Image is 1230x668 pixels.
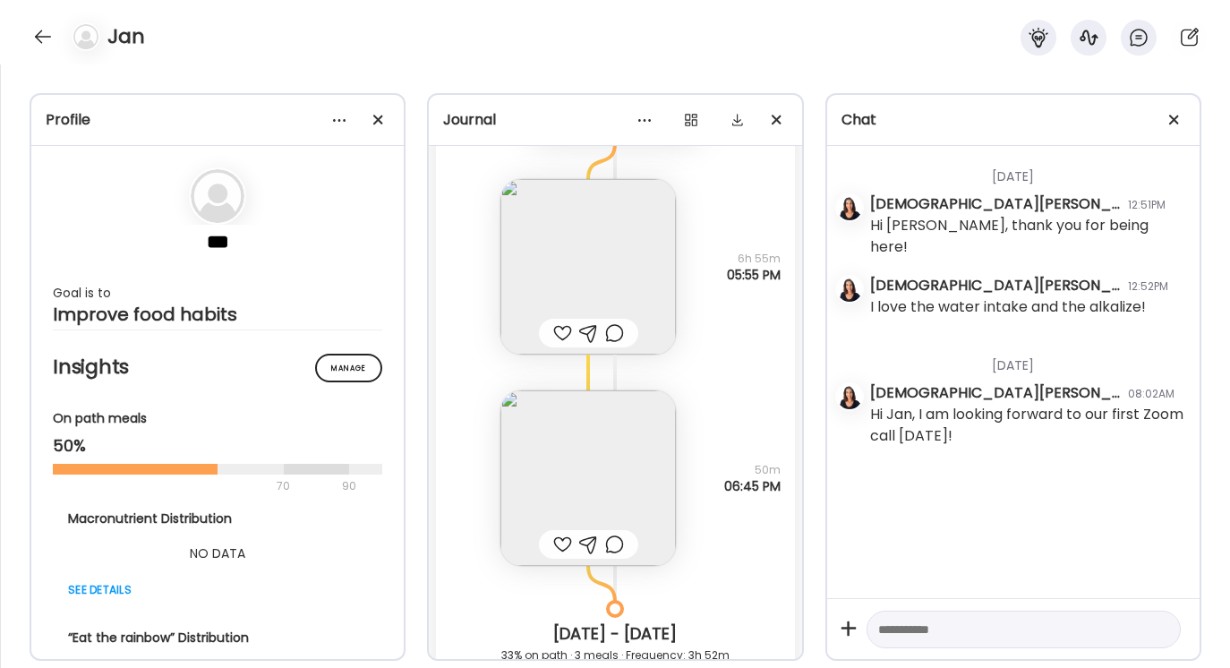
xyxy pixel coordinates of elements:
[315,354,382,382] div: Manage
[1128,197,1166,213] div: 12:51PM
[870,296,1146,318] div: I love the water intake and the alkalize!
[443,109,787,131] div: Journal
[73,24,98,49] img: bg-avatar-default.svg
[724,478,781,494] span: 06:45 PM
[837,195,862,220] img: avatars%2FmcUjd6cqKYdgkG45clkwT2qudZq2
[1128,278,1168,295] div: 12:52PM
[68,543,367,564] div: NO DATA
[46,109,389,131] div: Profile
[53,409,382,428] div: On path meals
[53,304,382,325] div: Improve food habits
[1128,386,1174,402] div: 08:02AM
[870,382,1121,404] div: [DEMOGRAPHIC_DATA][PERSON_NAME]
[870,146,1185,193] div: [DATE]
[727,251,781,267] span: 6h 55m
[68,510,367,528] div: Macronutrient Distribution
[724,462,781,478] span: 50m
[53,282,382,304] div: Goal is to
[500,179,676,355] img: images%2FgxsDnAh2j9WNQYhcT5jOtutxUNC2%2F6P0Jc89UOCSZJiNpmuWZ%2FAcfYt9Cu51U3aBrsDvw8_240
[841,109,1185,131] div: Chat
[837,384,862,409] img: avatars%2FmcUjd6cqKYdgkG45clkwT2qudZq2
[450,623,780,645] div: [DATE] - [DATE]
[53,435,382,457] div: 50%
[53,354,382,381] h2: Insights
[68,629,367,647] div: “Eat the rainbow” Distribution
[837,277,862,302] img: avatars%2FmcUjd6cqKYdgkG45clkwT2qudZq2
[870,193,1121,215] div: [DEMOGRAPHIC_DATA][PERSON_NAME]
[870,215,1185,258] div: Hi [PERSON_NAME], thank you for being here!
[53,475,337,497] div: 70
[340,475,358,497] div: 90
[870,275,1121,296] div: [DEMOGRAPHIC_DATA][PERSON_NAME]
[870,404,1185,447] div: Hi Jan, I am looking forward to our first Zoom call [DATE]!
[727,267,781,283] span: 05:55 PM
[870,335,1185,382] div: [DATE]
[191,169,244,223] img: bg-avatar-default.svg
[500,390,676,566] img: images%2FgxsDnAh2j9WNQYhcT5jOtutxUNC2%2FDOHBTVIrgAWxONIedZ0a%2FVAs9OMGtrEMKwrVSGp0u_240
[107,22,145,51] h4: Jan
